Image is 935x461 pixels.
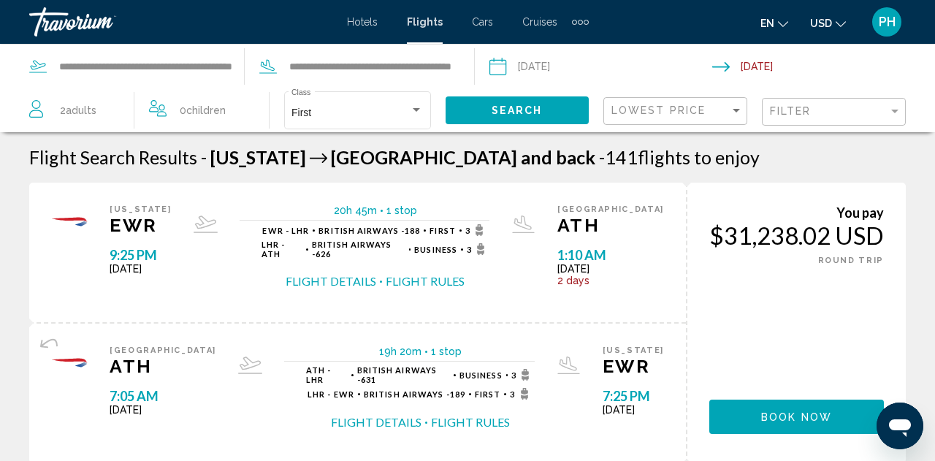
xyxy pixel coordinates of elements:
span: 3 [465,224,488,236]
span: 2 [60,100,96,121]
span: Children [186,104,226,116]
span: British Airways - [318,226,405,235]
mat-select: Sort by [611,105,743,118]
button: Extra navigation items [572,10,589,34]
a: Cruises [522,16,557,28]
span: ROUND TRIP [818,256,885,265]
button: Flight Details [331,414,421,430]
span: [DATE] [110,263,172,275]
span: Lowest Price [611,104,706,116]
span: Adults [66,104,96,116]
span: First [291,107,311,118]
span: EWR [110,214,172,236]
button: Search [446,96,589,123]
a: Book now [709,407,884,423]
span: 1 stop [431,346,462,357]
a: Cars [472,16,493,28]
span: Business [459,370,503,380]
span: 20h 45m [334,205,377,216]
span: and back [521,146,595,168]
span: [GEOGRAPHIC_DATA] [331,146,517,168]
span: Business [414,245,457,254]
span: EWR [603,355,665,377]
button: Book now [709,400,884,434]
button: Filter [762,97,906,127]
button: Return date: Sep 21, 2025 [712,45,935,88]
span: 3 [511,369,534,381]
span: 188 [318,226,420,235]
span: 631 [357,365,450,384]
button: Flight Details [286,273,376,289]
span: British Airways - [357,365,438,384]
span: 3 [510,388,533,400]
span: [US_STATE] [603,346,665,355]
span: [GEOGRAPHIC_DATA] [110,346,216,355]
span: flights to enjoy [638,146,760,168]
span: First [475,389,501,399]
button: Depart date: Sep 9, 2025 [489,45,712,88]
span: ATH [557,214,664,236]
span: - [201,146,207,168]
div: You pay [709,205,884,221]
span: PH [879,15,896,29]
span: [DATE] [557,263,664,275]
span: 3 [467,243,489,255]
span: USD [810,18,832,29]
button: User Menu [868,7,906,37]
span: [DATE] [110,404,216,416]
button: Flight Rules [431,414,510,430]
span: 19h 20m [379,346,421,357]
span: Search [492,105,543,117]
span: Book now [761,411,832,423]
button: Change currency [810,12,846,34]
span: 1 stop [386,205,417,216]
span: 2 days [557,275,664,286]
div: $31,238.02 USD [709,221,884,250]
span: EWR - LHR [262,226,309,235]
button: Flight Rules [386,273,465,289]
button: Change language [760,12,788,34]
span: ATH - LHR [306,365,348,384]
span: [DATE] [603,404,665,416]
span: 141 [599,146,638,168]
a: Flights [407,16,443,28]
span: 626 [312,240,405,259]
span: Filter [770,105,812,117]
span: 7:05 AM [110,388,216,404]
span: [US_STATE] [110,205,172,214]
span: LHR - EWR [308,389,354,399]
a: Hotels [347,16,378,28]
span: 1:10 AM [557,247,664,263]
span: 7:25 PM [603,388,665,404]
span: British Airways - [364,389,450,399]
button: Travelers: 2 adults, 0 children [15,88,269,132]
span: 0 [180,100,226,121]
span: [US_STATE] [210,146,306,168]
span: LHR - ATH [262,240,303,259]
span: [GEOGRAPHIC_DATA] [557,205,664,214]
span: 189 [364,389,465,399]
span: en [760,18,774,29]
span: First [430,226,456,235]
h1: Flight Search Results [29,146,197,168]
span: British Airways - [312,240,392,259]
span: - [599,146,605,168]
a: Travorium [29,7,332,37]
span: 9:25 PM [110,247,172,263]
iframe: Button to launch messaging window [877,403,923,449]
span: ATH [110,355,216,377]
